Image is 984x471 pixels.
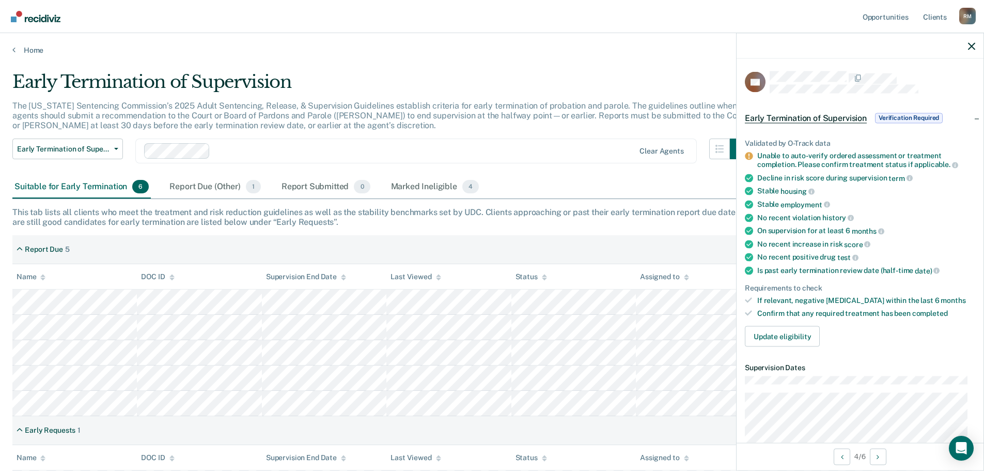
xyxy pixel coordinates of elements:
div: Name [17,453,45,462]
div: Confirm that any required treatment has been [757,309,975,318]
div: Last Viewed [391,453,441,462]
span: Early Termination of Supervision [17,145,110,154]
div: On supervision for at least 6 [757,226,975,236]
span: score [844,240,870,248]
img: Recidiviz [11,11,60,22]
span: history [822,214,854,222]
dt: Supervision Dates [745,363,975,372]
div: Status [516,453,547,462]
span: 1 [246,180,261,193]
div: Marked Ineligible [389,176,481,199]
div: 5 [65,245,70,254]
div: Stable [757,200,975,209]
div: Status [516,272,547,281]
div: R M [959,8,976,24]
button: Previous Opportunity [834,448,850,465]
span: months [941,296,965,305]
span: 6 [132,180,149,193]
div: Suitable for Early Termination [12,176,151,199]
div: Report Submitted [279,176,372,199]
div: Decline in risk score during supervision [757,173,975,183]
div: 4 / 6 [737,443,983,470]
div: Early Requests [25,426,75,435]
div: Open Intercom Messenger [949,436,974,461]
span: months [852,226,884,235]
span: date) [915,266,940,275]
div: Name [17,272,45,281]
button: Profile dropdown button [959,8,976,24]
span: 4 [462,180,479,193]
span: test [837,253,858,262]
span: completed [912,309,948,317]
div: Clear agents [639,147,683,156]
span: Verification Required [875,113,943,123]
p: The [US_STATE] Sentencing Commission’s 2025 Adult Sentencing, Release, & Supervision Guidelines e... [12,101,747,130]
div: Validated by O-Track data [745,139,975,147]
div: This tab lists all clients who meet the treatment and risk reduction guidelines as well as the st... [12,207,972,227]
div: Report Due (Other) [167,176,262,199]
span: employment [780,200,830,208]
div: Last Viewed [391,272,441,281]
div: Assigned to [640,453,689,462]
a: Home [12,45,972,55]
div: Report Due [25,245,63,254]
div: Unable to auto-verify ordered assessment or treatment completion. Please confirm treatment status... [757,151,975,169]
button: Update eligibility [745,326,820,346]
div: 1 [77,426,81,435]
div: No recent increase in risk [757,239,975,249]
div: DOC ID [141,453,174,462]
div: Requirements to check [745,283,975,292]
div: Stable [757,187,975,196]
div: Supervision End Date [266,272,346,281]
span: 0 [354,180,370,193]
div: If relevant, negative [MEDICAL_DATA] within the last 6 [757,296,975,305]
div: No recent violation [757,213,975,222]
span: Early Termination of Supervision [745,113,867,123]
div: No recent positive drug [757,253,975,262]
div: DOC ID [141,272,174,281]
button: Next Opportunity [870,448,886,465]
div: Early Termination of Supervision [12,71,751,101]
div: Assigned to [640,272,689,281]
div: Supervision End Date [266,453,346,462]
div: Is past early termination review date (half-time [757,266,975,275]
span: housing [780,187,815,195]
span: term [888,174,912,182]
div: Early Termination of SupervisionVerification Required [737,101,983,134]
